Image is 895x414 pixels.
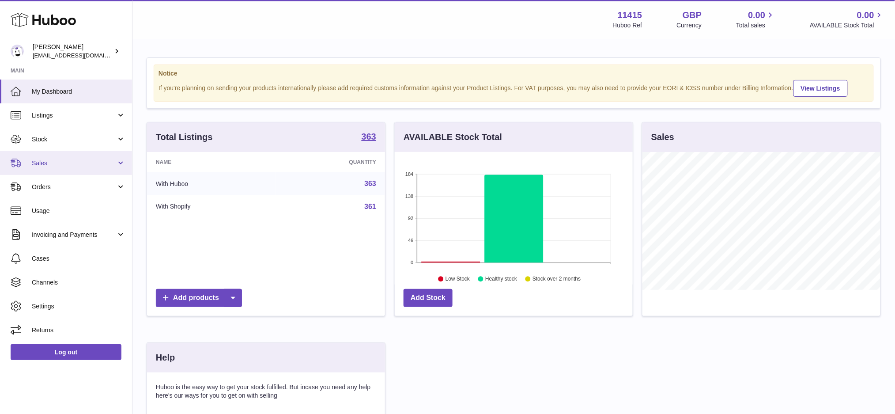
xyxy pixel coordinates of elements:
[32,231,116,239] span: Invoicing and Payments
[32,183,116,191] span: Orders
[793,80,848,97] a: View Listings
[276,152,385,172] th: Quantity
[404,289,453,307] a: Add Stock
[11,45,24,58] img: care@shopmanto.uk
[446,276,470,282] text: Low Stock
[736,9,775,30] a: 0.00 Total sales
[408,238,413,243] text: 46
[32,326,125,334] span: Returns
[618,9,642,21] strong: 11415
[748,9,766,21] span: 0.00
[362,132,376,141] strong: 363
[613,21,642,30] div: Huboo Ref
[408,216,413,221] text: 92
[532,276,581,282] text: Stock over 2 months
[32,302,125,311] span: Settings
[11,344,121,360] a: Log out
[683,9,702,21] strong: GBP
[810,21,884,30] span: AVAILABLE Stock Total
[485,276,517,282] text: Healthy stock
[405,171,413,177] text: 184
[32,111,116,120] span: Listings
[362,132,376,143] a: 363
[32,135,116,144] span: Stock
[677,21,702,30] div: Currency
[810,9,884,30] a: 0.00 AVAILABLE Stock Total
[404,131,502,143] h3: AVAILABLE Stock Total
[33,43,112,60] div: [PERSON_NAME]
[156,383,376,400] p: Huboo is the easy way to get your stock fulfilled. But incase you need any help here's our ways f...
[364,203,376,210] a: 361
[33,52,130,59] span: [EMAIL_ADDRESS][DOMAIN_NAME]
[147,172,276,195] td: With Huboo
[147,152,276,172] th: Name
[159,69,869,78] strong: Notice
[736,21,775,30] span: Total sales
[411,260,413,265] text: 0
[32,159,116,167] span: Sales
[405,194,413,199] text: 138
[364,180,376,187] a: 363
[32,207,125,215] span: Usage
[857,9,874,21] span: 0.00
[147,195,276,218] td: With Shopify
[651,131,674,143] h3: Sales
[156,289,242,307] a: Add products
[156,352,175,364] h3: Help
[159,79,869,97] div: If you're planning on sending your products internationally please add required customs informati...
[32,278,125,287] span: Channels
[32,254,125,263] span: Cases
[32,87,125,96] span: My Dashboard
[156,131,213,143] h3: Total Listings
